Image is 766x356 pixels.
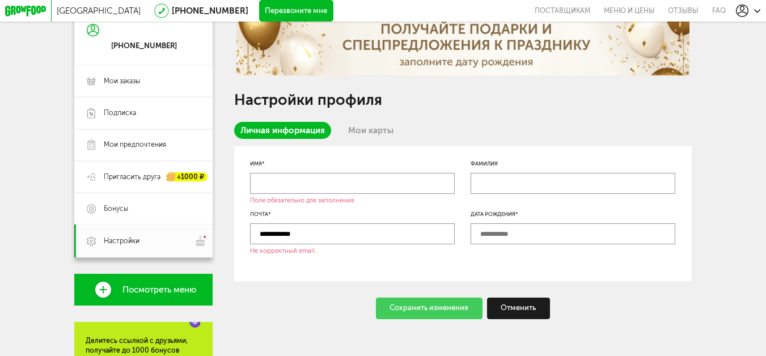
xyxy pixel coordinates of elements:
div: Не корректный email. [250,247,316,255]
span: [GEOGRAPHIC_DATA] [57,6,141,16]
a: Пригласить друга +1000 ₽ [74,161,213,193]
div: Фамилия [471,159,675,168]
a: Личная информация [234,122,332,139]
a: [PHONE_NUMBER] [172,6,248,16]
span: Посмотреть меню [122,285,196,295]
a: Мои предпочтения [74,129,213,161]
a: Мои заказы [74,65,213,97]
div: Почта* [250,210,455,218]
div: Дата рождения* [471,210,675,218]
a: Настройки [74,224,213,257]
div: Отменить [487,298,550,319]
a: Мои карты [342,122,400,139]
div: Поле обязательно для заполнения. [250,196,356,204]
span: Мои заказы [104,77,140,86]
a: Бонусы [74,193,213,224]
h1: Настройки профиля [234,93,692,107]
span: Мои предпочтения [104,140,166,150]
span: Бонусы [104,204,128,214]
div: +1000 ₽ [167,172,208,181]
a: Посмотреть меню [74,274,213,306]
span: Пригласить друга [104,172,160,182]
span: Настройки [104,236,139,246]
div: [PHONE_NUMBER] [111,41,177,51]
a: Подписка [74,97,213,129]
span: Подписка [104,108,136,118]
